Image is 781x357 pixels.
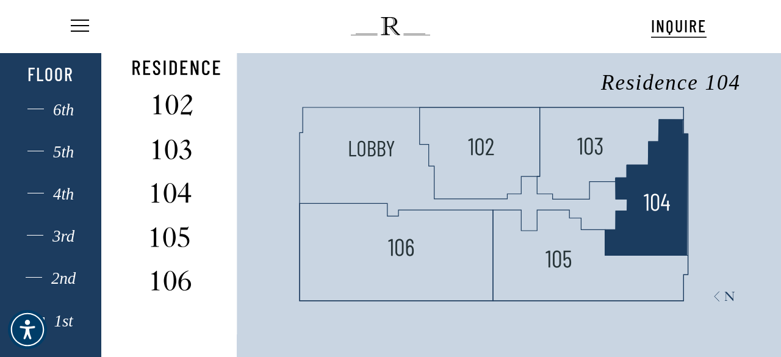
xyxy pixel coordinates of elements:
[16,228,86,244] div: 3rd
[351,17,430,35] img: The Regent
[387,234,414,261] img: 106.svg
[349,135,395,162] img: LOBBY.svg
[139,267,207,294] img: 106-1.svg
[139,92,207,119] img: 102-2.svg
[16,144,86,160] div: 5th
[132,54,220,81] img: Residence-1.svg
[139,136,207,163] img: 103-1.svg
[577,133,603,160] img: 103.svg
[16,270,86,286] div: 2nd
[68,20,89,33] a: Navigation Menu
[16,102,86,118] div: 6th
[16,186,86,202] div: 4th
[139,179,207,206] img: 104-1.svg
[545,246,572,273] img: 105.svg
[643,189,670,216] img: 104.svg
[651,15,707,36] span: INQUIRE
[467,134,494,160] img: 102-1-svg-1.svg
[8,310,47,349] div: Accessibility Menu
[139,223,207,250] img: 105-2.svg
[651,14,707,38] a: INQUIRE
[16,63,86,85] div: Floor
